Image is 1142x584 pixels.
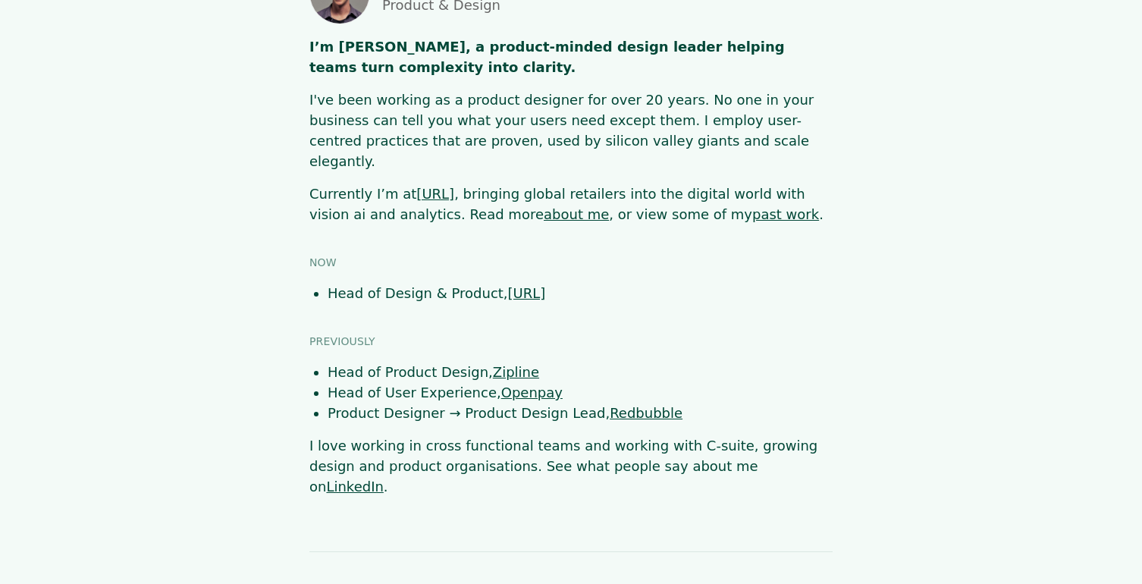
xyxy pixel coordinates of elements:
[508,285,546,301] a: [URL]
[309,89,833,171] p: I've been working as a product designer for over 20 years. No one in your business can tell you w...
[326,479,383,495] a: LinkedIn
[309,184,833,224] p: Currently I’m at , bringing global retailers into the digital world with vision ai and analytics....
[501,385,563,400] a: Openpay
[328,403,833,423] li: Product Designer → Product Design Lead,
[328,283,833,303] li: Head of Design & Product,
[493,364,539,380] a: Zipline
[544,206,609,222] a: about me
[309,39,785,75] strong: I’m [PERSON_NAME], a product-minded design leader helping teams turn complexity into clarity.
[309,435,833,497] p: I love working in cross functional teams and working with C-suite, growing design and product org...
[416,186,454,202] a: [URL]
[328,382,833,403] li: Head of User Experience,
[328,362,833,382] li: Head of Product Design,
[610,405,682,421] a: Redbubble
[309,334,833,350] h3: Previously
[752,206,819,222] a: past work
[309,255,833,271] h3: Now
